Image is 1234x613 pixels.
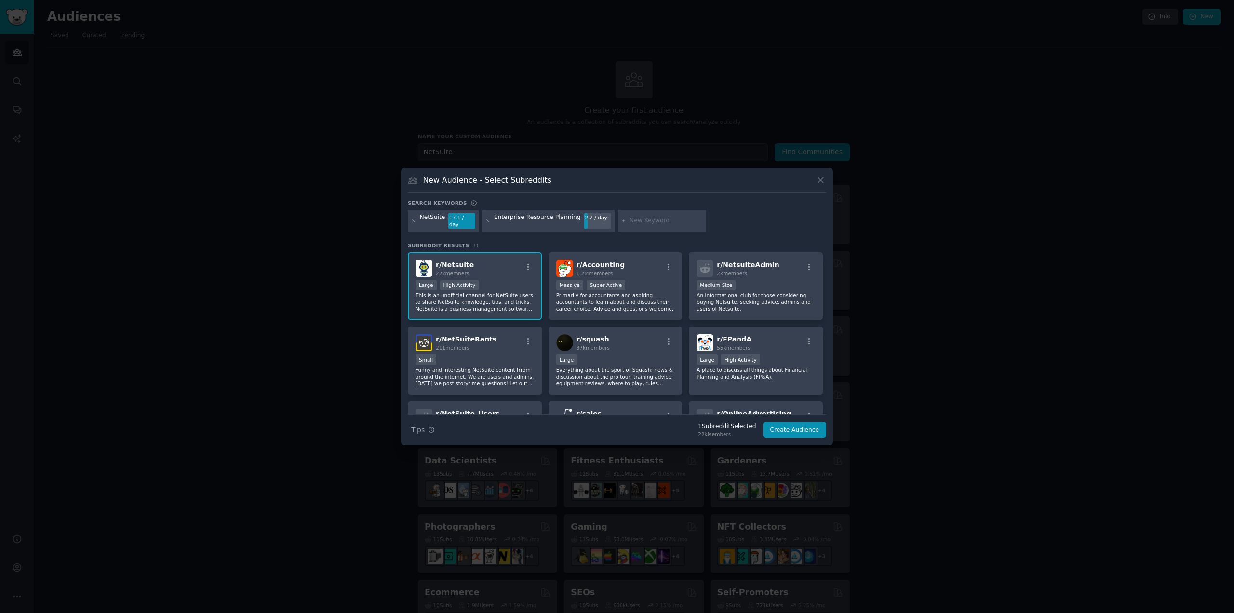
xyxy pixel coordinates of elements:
[420,213,445,229] div: NetSuite
[556,292,675,312] p: Primarily for accountants and aspiring accountants to learn about and discuss their career choice...
[436,410,499,418] span: r/ NetSuite_Users
[577,261,625,269] span: r/ Accounting
[436,261,474,269] span: r/ Netsuite
[416,292,534,312] p: This is an unofficial channel for NetSuite users to share NetSuite knowledge, tips, and tricks. N...
[436,335,496,343] span: r/ NetSuiteRants
[408,242,469,249] span: Subreddit Results
[416,334,432,351] img: NetSuiteRants
[697,367,815,380] p: A place to discuss all things about Financial Planning and Analysis (FP&A).
[416,280,437,290] div: Large
[717,345,750,351] span: 55k members
[556,367,675,387] p: Everything about the sport of Squash: news & discussion about the pro tour, training advice, equi...
[717,261,779,269] span: r/ NetsuiteAdmin
[408,422,438,438] button: Tips
[408,200,467,206] h3: Search keywords
[763,422,827,438] button: Create Audience
[697,280,736,290] div: Medium Size
[698,431,756,437] div: 22k Members
[697,354,718,365] div: Large
[717,410,791,418] span: r/ OnlineAdvertising
[577,345,610,351] span: 37k members
[717,335,751,343] span: r/ FPandA
[440,280,479,290] div: High Activity
[698,422,756,431] div: 1 Subreddit Selected
[436,271,469,276] span: 22k members
[630,217,703,225] input: New Keyword
[556,260,573,277] img: Accounting
[556,280,583,290] div: Massive
[577,335,609,343] span: r/ squash
[697,334,713,351] img: FPandA
[416,354,436,365] div: Small
[587,280,626,290] div: Super Active
[423,175,551,185] h3: New Audience - Select Subreddits
[717,271,747,276] span: 2k members
[472,243,479,248] span: 31
[697,292,815,312] p: An informational club for those considering buying Netsuite, seeking advice, admins and users of ...
[577,410,602,418] span: r/ sales
[494,213,581,229] div: Enterprise Resource Planning
[416,260,432,277] img: Netsuite
[556,354,577,365] div: Large
[721,354,760,365] div: High Activity
[577,271,613,276] span: 1.2M members
[411,425,425,435] span: Tips
[556,409,573,426] img: sales
[416,367,534,387] p: Funny and interesting NetSuite content frrom around the internet. We are users and admins. [DATE]...
[436,345,469,351] span: 211 members
[556,334,573,351] img: squash
[584,213,611,222] div: 2.2 / day
[448,213,475,229] div: 17.1 / day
